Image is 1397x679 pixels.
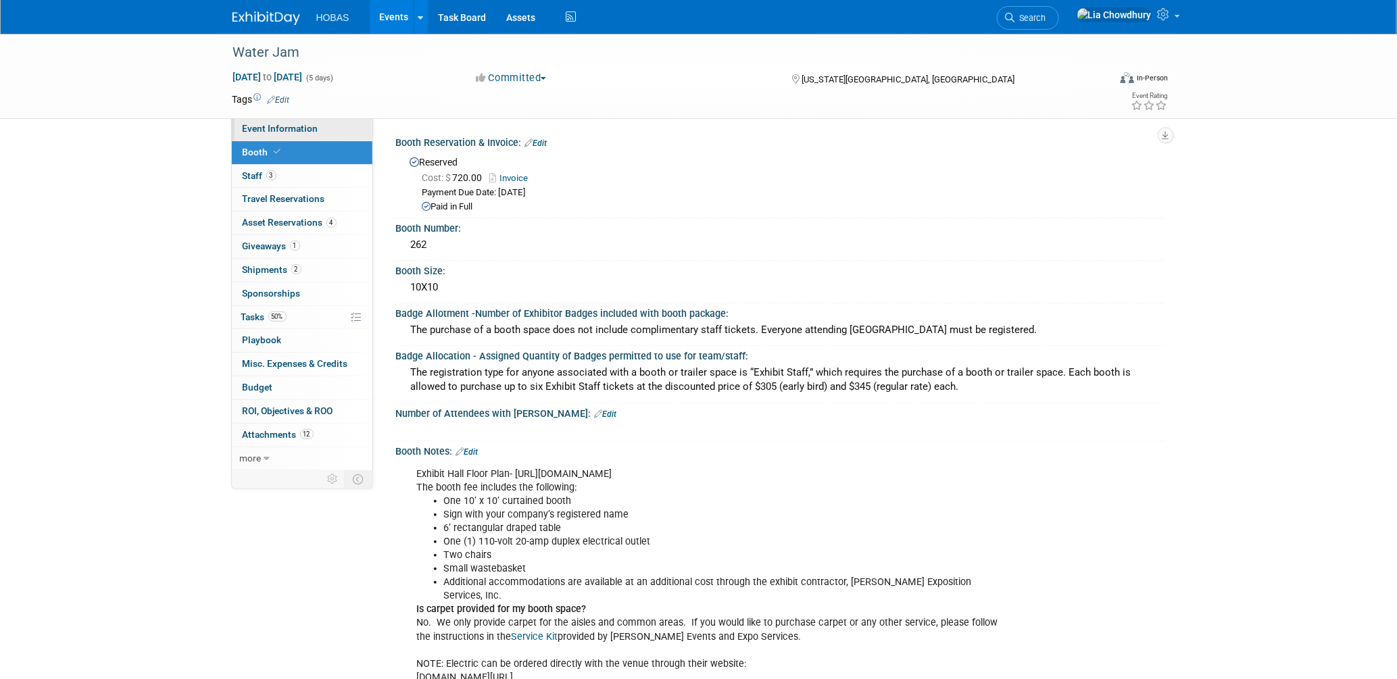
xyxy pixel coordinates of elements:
a: Misc. Expenses & Credits [232,353,372,376]
li: Small wastebasket [444,562,1008,576]
li: One 10’ x 10’ curtained booth [444,495,1008,508]
a: Edit [268,95,290,105]
span: Search [1015,13,1046,23]
div: Payment Due Date: [DATE] [422,186,1155,199]
a: Tasks50% [232,306,372,329]
span: Shipments [243,264,301,275]
a: Search [997,6,1059,30]
a: Event Information [232,118,372,141]
a: Asset Reservations4 [232,211,372,234]
td: Personalize Event Tab Strip [322,470,345,488]
span: Misc. Expenses & Credits [243,358,348,369]
div: The purchase of a booth space does not include complimentary staff tickets. Everyone attending [G... [406,320,1155,341]
div: Badge Allotment -Number of Exhibitor Badges included with booth package: [396,303,1165,320]
span: Asset Reservations [243,217,337,228]
td: Tags [232,93,290,106]
i: Booth reservation complete [274,148,281,155]
span: Cost: $ [422,172,453,183]
span: (5 days) [305,74,334,82]
a: Budget [232,376,372,399]
div: 262 [406,234,1155,255]
b: Is carpet provided for my booth space? [417,603,587,615]
li: Two chairs [444,549,1008,562]
a: Shipments2 [232,259,372,282]
a: Giveaways1 [232,235,372,258]
div: Paid in Full [422,201,1155,213]
a: Service Kit [512,631,558,643]
span: Attachments [243,429,314,440]
a: ROI, Objectives & ROO [232,400,372,423]
div: Booth Reservation & Invoice: [396,132,1165,150]
li: Sign with your company’s registered name [444,508,1008,522]
span: Budget [243,382,273,393]
span: Tasks [241,311,287,322]
span: 2 [291,264,301,274]
span: 3 [266,170,276,180]
div: Water Jam [228,41,1089,65]
span: 4 [326,218,337,228]
li: 6’ rectangular draped table [444,522,1008,535]
span: [US_STATE][GEOGRAPHIC_DATA], [GEOGRAPHIC_DATA] [802,74,1014,84]
span: Staff [243,170,276,181]
span: 1 [290,241,300,251]
div: Event Format [1029,70,1169,91]
div: In-Person [1136,73,1168,83]
li: One (1) 110-volt 20-amp duplex electrical outlet [444,535,1008,549]
span: HOBAS [316,12,349,23]
div: Event Rating [1131,93,1167,99]
div: Booth Number: [396,218,1165,235]
span: to [262,72,274,82]
span: Sponsorships [243,288,301,299]
span: [DATE] [DATE] [232,71,303,83]
a: Edit [595,409,617,419]
span: more [240,453,262,463]
div: The registration type for anyone associated with a booth or trailer space is “Exhibit Staff,” whi... [406,362,1155,398]
button: Committed [471,71,552,85]
a: Travel Reservations [232,188,372,211]
a: Booth [232,141,372,164]
div: 10X10 [406,277,1155,298]
a: Sponsorships [232,282,372,305]
span: 12 [300,429,314,439]
a: Invoice [490,173,535,183]
img: Lia Chowdhury [1077,7,1152,22]
span: 50% [268,311,287,322]
a: Playbook [232,329,372,352]
div: Badge Allocation - Assigned Quantity of Badges permitted to use for team/staff: [396,346,1165,363]
a: Staff3 [232,165,372,188]
a: Edit [456,447,479,457]
span: 720.00 [422,172,488,183]
div: Booth Size: [396,261,1165,278]
span: Travel Reservations [243,193,325,204]
img: Format-Inperson.png [1121,72,1134,83]
img: ExhibitDay [232,11,300,25]
span: Playbook [243,334,282,345]
div: Booth Notes: [396,441,1165,459]
span: Giveaways [243,241,300,251]
div: Reserved [406,152,1155,213]
span: Booth [243,147,284,157]
div: Number of Attendees with [PERSON_NAME]: [396,403,1165,421]
span: ROI, Objectives & ROO [243,405,333,416]
a: more [232,447,372,470]
span: Event Information [243,123,318,134]
li: Additional accommodations are available at an additional cost through the exhibit contractor, [PE... [444,576,1008,603]
a: Attachments12 [232,424,372,447]
a: Edit [525,139,547,148]
td: Toggle Event Tabs [345,470,372,488]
